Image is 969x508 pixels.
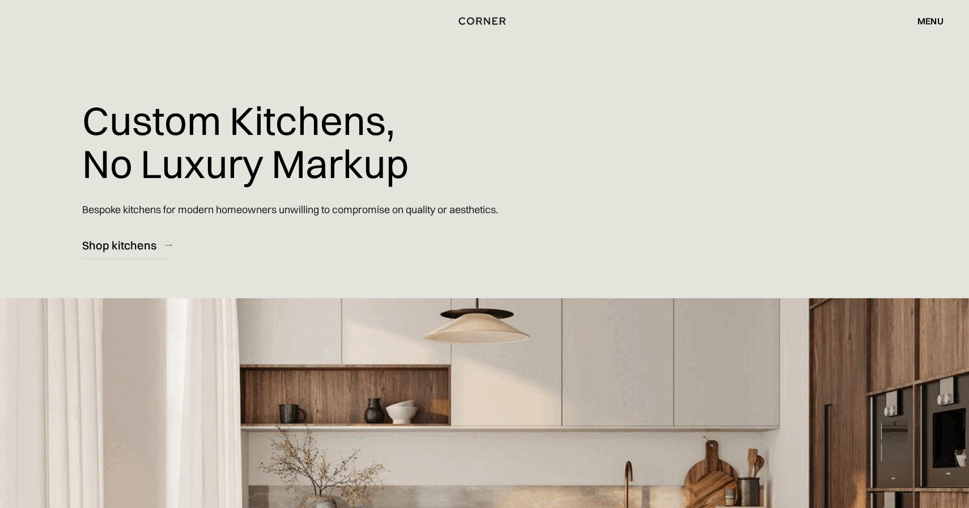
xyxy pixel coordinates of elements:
[82,238,156,253] div: Shop kitchens
[82,91,409,193] h1: Custom Kitchens, No Luxury Markup
[82,231,172,259] a: Shop kitchens
[906,11,943,31] div: menu
[447,14,522,28] a: home
[917,16,943,26] div: menu
[82,193,498,226] p: Bespoke kitchens for modern homeowners unwilling to compromise on quality or aesthetics.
